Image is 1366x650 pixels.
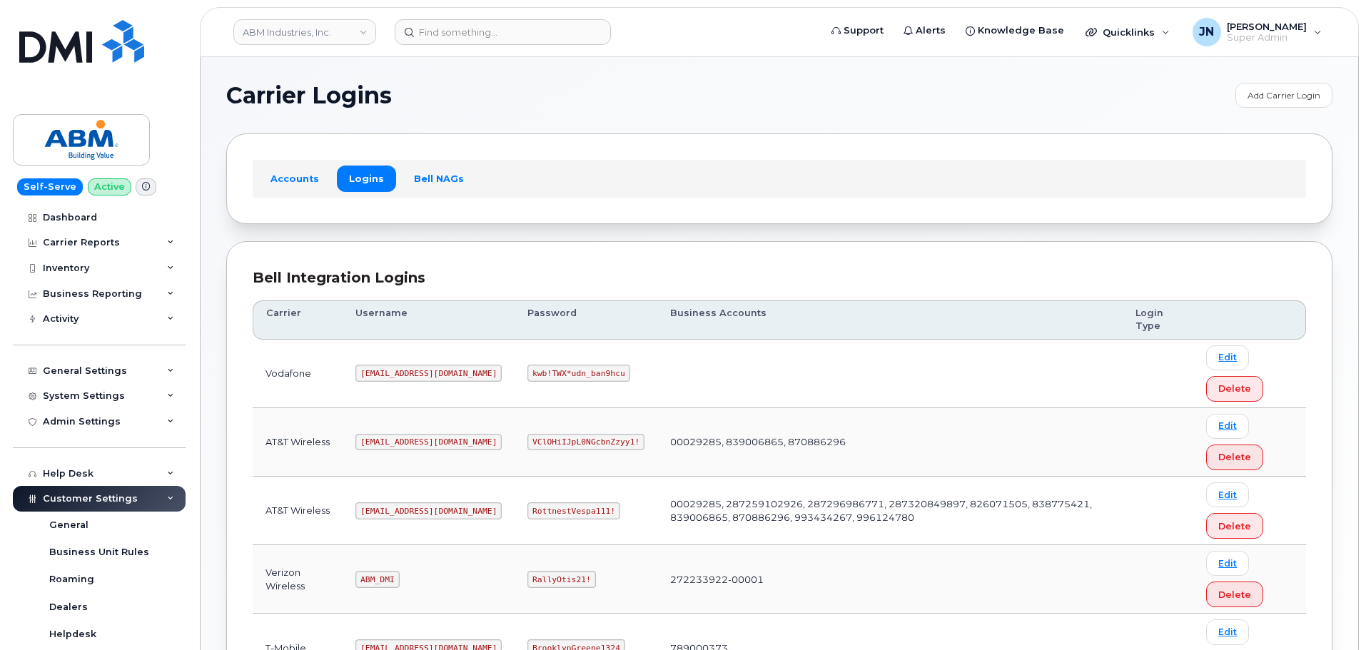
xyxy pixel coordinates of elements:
[253,408,343,477] td: AT&T Wireless
[657,408,1123,477] td: 00029285, 839006865, 870886296
[527,365,629,382] code: kwb!TWX*udn_ban9hcu
[343,300,515,340] th: Username
[1218,450,1251,464] span: Delete
[253,268,1306,288] div: Bell Integration Logins
[1123,300,1193,340] th: Login Type
[527,502,620,519] code: RottnestVespa111!
[1206,551,1249,576] a: Edit
[527,434,644,451] code: VClOHiIJpL0NGcbnZzyy1!
[1206,414,1249,439] a: Edit
[355,502,502,519] code: [EMAIL_ADDRESS][DOMAIN_NAME]
[1206,513,1263,539] button: Delete
[226,85,392,106] span: Carrier Logins
[253,545,343,614] td: Verizon Wireless
[657,545,1123,614] td: 272233922-00001
[1206,376,1263,402] button: Delete
[1206,582,1263,607] button: Delete
[1206,482,1249,507] a: Edit
[515,300,657,340] th: Password
[1206,345,1249,370] a: Edit
[527,571,595,588] code: RallyOtis21!
[337,166,396,191] a: Logins
[258,166,331,191] a: Accounts
[355,365,502,382] code: [EMAIL_ADDRESS][DOMAIN_NAME]
[657,477,1123,545] td: 00029285, 287259102926, 287296986771, 287320849897, 826071505, 838775421, 839006865, 870886296, 9...
[1218,382,1251,395] span: Delete
[253,477,343,545] td: AT&T Wireless
[1206,619,1249,644] a: Edit
[1218,588,1251,601] span: Delete
[1235,83,1332,108] a: Add Carrier Login
[253,300,343,340] th: Carrier
[1218,519,1251,533] span: Delete
[355,571,399,588] code: ABM_DMI
[1206,445,1263,470] button: Delete
[657,300,1123,340] th: Business Accounts
[253,340,343,408] td: Vodafone
[402,166,476,191] a: Bell NAGs
[355,434,502,451] code: [EMAIL_ADDRESS][DOMAIN_NAME]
